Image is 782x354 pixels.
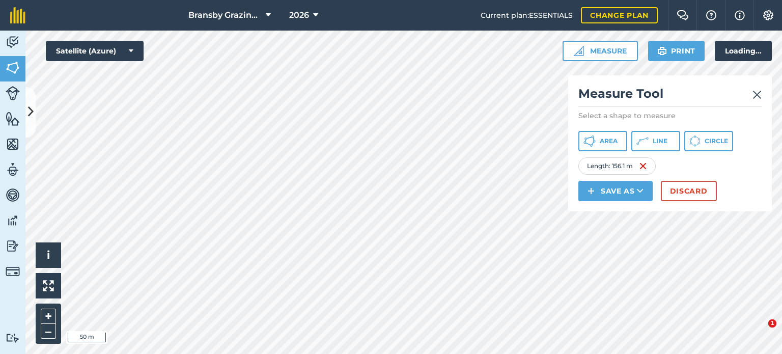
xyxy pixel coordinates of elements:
[705,10,717,20] img: A question mark icon
[581,7,658,23] a: Change plan
[47,249,50,261] span: i
[6,86,20,100] img: svg+xml;base64,PD94bWwgdmVyc2lvbj0iMS4wIiBlbmNvZGluZz0idXRmLTgiPz4KPCEtLSBHZW5lcmF0b3I6IEFkb2JlIE...
[41,309,56,324] button: +
[752,89,762,101] img: svg+xml;base64,PHN2ZyB4bWxucz0iaHR0cDovL3d3dy53My5vcmcvMjAwMC9zdmciIHdpZHRoPSIyMiIgaGVpZ2h0PSIzMC...
[705,137,728,145] span: Circle
[578,86,762,106] h2: Measure Tool
[639,160,647,172] img: svg+xml;base64,PHN2ZyB4bWxucz0iaHR0cDovL3d3dy53My5vcmcvMjAwMC9zdmciIHdpZHRoPSIxNiIgaGVpZ2h0PSIyNC...
[768,319,776,328] span: 1
[6,111,20,126] img: svg+xml;base64,PHN2ZyB4bWxucz0iaHR0cDovL3d3dy53My5vcmcvMjAwMC9zdmciIHdpZHRoPSI1NiIgaGVpZ2h0PSI2MC...
[6,137,20,152] img: svg+xml;base64,PHN2ZyB4bWxucz0iaHR0cDovL3d3dy53My5vcmcvMjAwMC9zdmciIHdpZHRoPSI1NiIgaGVpZ2h0PSI2MC...
[653,137,667,145] span: Line
[578,131,627,151] button: Area
[6,162,20,177] img: svg+xml;base64,PD94bWwgdmVyc2lvbj0iMS4wIiBlbmNvZGluZz0idXRmLTgiPz4KPCEtLSBHZW5lcmF0b3I6IEFkb2JlIE...
[43,280,54,291] img: Four arrows, one pointing top left, one top right, one bottom right and the last bottom left
[578,111,762,121] p: Select a shape to measure
[677,10,689,20] img: Two speech bubbles overlapping with the left bubble in the forefront
[6,60,20,75] img: svg+xml;base64,PHN2ZyB4bWxucz0iaHR0cDovL3d3dy53My5vcmcvMjAwMC9zdmciIHdpZHRoPSI1NiIgaGVpZ2h0PSI2MC...
[6,264,20,279] img: svg+xml;base64,PD94bWwgdmVyc2lvbj0iMS4wIiBlbmNvZGluZz0idXRmLTgiPz4KPCEtLSBHZW5lcmF0b3I6IEFkb2JlIE...
[747,319,772,344] iframe: Intercom live chat
[10,7,25,23] img: fieldmargin Logo
[762,10,774,20] img: A cog icon
[574,46,584,56] img: Ruler icon
[588,185,595,197] img: svg+xml;base64,PHN2ZyB4bWxucz0iaHR0cDovL3d3dy53My5vcmcvMjAwMC9zdmciIHdpZHRoPSIxNCIgaGVpZ2h0PSIyNC...
[6,35,20,50] img: svg+xml;base64,PD94bWwgdmVyc2lvbj0iMS4wIiBlbmNvZGluZz0idXRmLTgiPz4KPCEtLSBHZW5lcmF0b3I6IEFkb2JlIE...
[563,41,638,61] button: Measure
[657,45,667,57] img: svg+xml;base64,PHN2ZyB4bWxucz0iaHR0cDovL3d3dy53My5vcmcvMjAwMC9zdmciIHdpZHRoPSIxOSIgaGVpZ2h0PSIyNC...
[684,131,733,151] button: Circle
[36,242,61,268] button: i
[578,181,653,201] button: Save as
[6,333,20,343] img: svg+xml;base64,PD94bWwgdmVyc2lvbj0iMS4wIiBlbmNvZGluZz0idXRmLTgiPz4KPCEtLSBHZW5lcmF0b3I6IEFkb2JlIE...
[41,324,56,339] button: –
[6,187,20,203] img: svg+xml;base64,PD94bWwgdmVyc2lvbj0iMS4wIiBlbmNvZGluZz0idXRmLTgiPz4KPCEtLSBHZW5lcmF0b3I6IEFkb2JlIE...
[481,10,573,21] span: Current plan : ESSENTIALS
[46,41,144,61] button: Satellite (Azure)
[648,41,705,61] button: Print
[6,213,20,228] img: svg+xml;base64,PD94bWwgdmVyc2lvbj0iMS4wIiBlbmNvZGluZz0idXRmLTgiPz4KPCEtLSBHZW5lcmF0b3I6IEFkb2JlIE...
[631,131,680,151] button: Line
[289,9,309,21] span: 2026
[661,181,717,201] button: Discard
[188,9,262,21] span: Bransby Grazing Plans
[735,9,745,21] img: svg+xml;base64,PHN2ZyB4bWxucz0iaHR0cDovL3d3dy53My5vcmcvMjAwMC9zdmciIHdpZHRoPSIxNyIgaGVpZ2h0PSIxNy...
[600,137,618,145] span: Area
[6,238,20,254] img: svg+xml;base64,PD94bWwgdmVyc2lvbj0iMS4wIiBlbmNvZGluZz0idXRmLTgiPz4KPCEtLSBHZW5lcmF0b3I6IEFkb2JlIE...
[715,41,772,61] div: Loading...
[578,157,656,175] div: Length : 156.1 m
